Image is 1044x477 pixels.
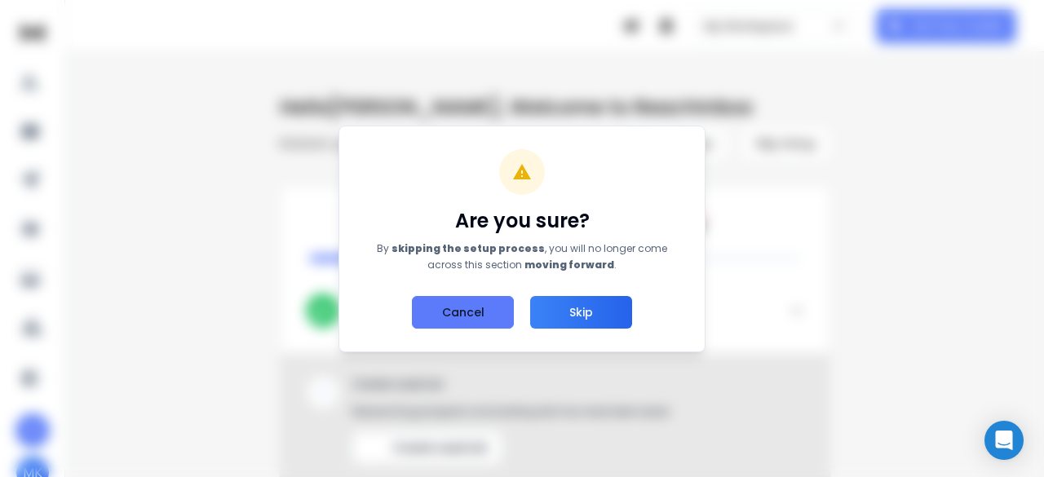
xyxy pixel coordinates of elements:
span: moving forward [524,258,614,272]
h1: Are you sure? [362,208,682,234]
div: Open Intercom Messenger [984,421,1024,460]
span: skipping the setup process [391,241,545,255]
button: Cancel [412,296,514,329]
p: By , you will no longer come across this section . [362,241,682,273]
button: Skip [530,296,632,329]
